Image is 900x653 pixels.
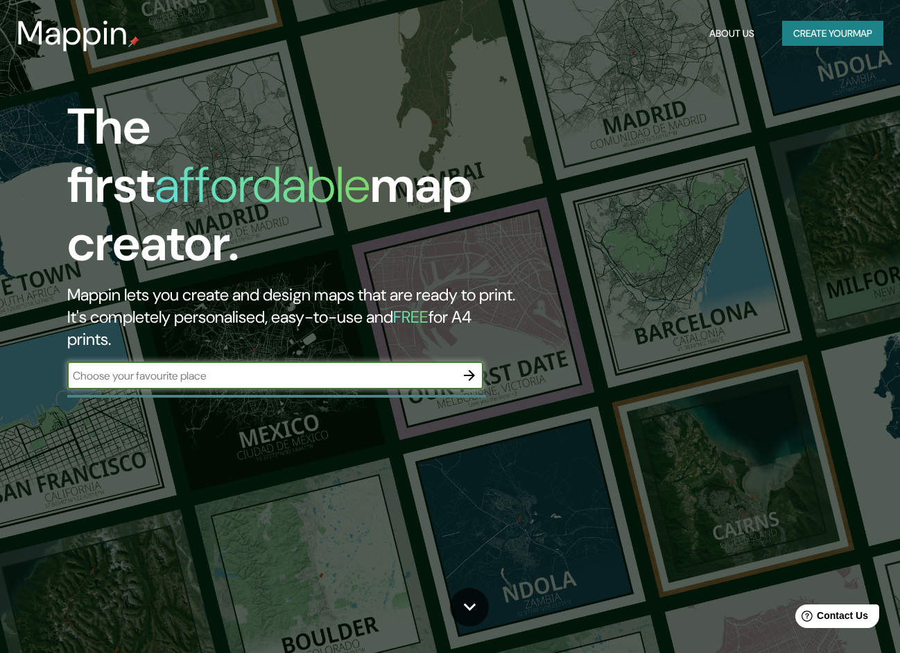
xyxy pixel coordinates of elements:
h3: Mappin [17,14,128,53]
h1: affordable [155,153,370,217]
h1: The first map creator. [67,98,517,284]
iframe: Help widget launcher [777,599,885,638]
button: About Us [704,21,760,46]
input: Choose your favourite place [67,368,456,384]
img: mappin-pin [128,36,139,47]
h5: FREE [393,306,429,328]
h2: Mappin lets you create and design maps that are ready to print. It's completely personalised, eas... [67,284,517,350]
button: Create yourmap [782,21,883,46]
